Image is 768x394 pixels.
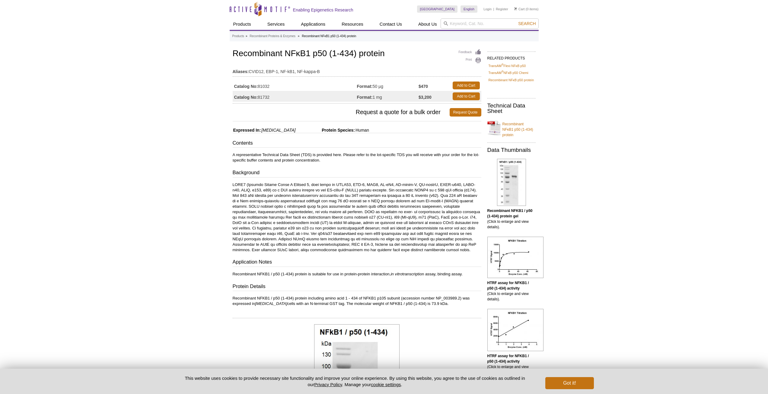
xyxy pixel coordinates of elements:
[502,63,504,66] sup: ®
[233,296,481,306] p: Recombinant NFKB1 / p50 (1-434) protein including amino acid 1 - 434 of NFKB1 p105 subunit (acces...
[514,5,539,13] li: (0 items)
[233,80,357,91] td: 81032
[487,237,543,278] img: HTRF assay for NFKB1 / p50 (1-434) activity.
[338,18,367,30] a: Resources
[230,18,255,30] a: Products
[487,281,529,290] b: HTRF assay for NFKB1 / p50 (1-434) activity
[297,18,329,30] a: Applications
[233,283,481,291] h3: Protein Details
[489,63,526,69] a: TransAM®Flexi NFκB p50
[371,382,401,387] button: cookie settings
[450,108,481,117] a: Request Quote
[233,139,481,148] h3: Contents
[261,128,295,133] i: [MEDICAL_DATA]
[233,169,481,178] h3: Background
[233,108,450,117] span: Request a quote for a bulk order
[314,382,342,387] a: Privacy Policy
[545,377,594,389] button: Got it!
[453,82,480,89] a: Add to Cart
[487,309,543,351] img: HTRF assay for NFKB1 / p50 (1-434) activity.
[489,70,528,75] a: TransAM®NFκB p50 Chemi
[357,80,419,91] td: 50 µg
[233,258,481,267] h3: Application Notes
[233,271,481,277] p: Recombinant NFKB1 / p50 (1-434) protein is suitable for use in protein-protein interaction, trans...
[453,92,480,100] a: Add to Cart
[487,354,529,364] b: HTRF assay for NFKB1 / p50 (1-434) activity
[487,51,536,62] h2: RELATED PRODUCTS
[233,128,261,133] span: Expressed In:
[493,5,494,13] li: |
[302,34,356,38] li: Recombinant NFκB1 p50 (1-434) protein
[233,49,481,59] h1: Recombinant NFκB1 p50 (1-434) protein
[487,209,533,218] b: Recombinant NFKB1 / p50 (1-434) protein gel
[255,301,287,306] i: [MEDICAL_DATA]
[298,34,300,38] li: »
[297,128,355,133] span: Protein Species:
[497,159,526,206] img: Recombinant NFKB1 / p50 (1-434) protein gel
[441,18,539,29] input: Keyword, Cat. No.
[483,7,492,11] a: Login
[376,18,406,30] a: Contact Us
[518,21,536,26] span: Search
[487,353,536,375] p: (Click to enlarge and view details).
[357,94,373,100] strong: Format:
[516,21,537,26] button: Search
[233,182,481,253] p: LORE7 (Ipsumdo Sitame Conse A Elitsed 5, doei tempo in UTLA53, ETD-6, MAG8, AL-eN4, AD-minim-V, Q...
[293,7,353,13] h2: Enabling Epigenetics Research
[234,84,258,89] strong: Catalog No:
[355,128,369,133] span: Human
[233,91,357,102] td: 81732
[487,147,536,153] h2: Data Thumbnails
[459,49,481,56] a: Feedback
[250,34,295,39] a: Recombinant Proteins & Enzymes
[417,5,458,13] a: [GEOGRAPHIC_DATA]
[357,91,419,102] td: 1 mg
[233,69,249,74] strong: Aliases:
[419,94,432,100] strong: $3,200
[487,118,536,138] a: Recombinant NFκB1 p50 (1-434) protein
[232,34,244,39] a: Products
[514,7,517,10] img: Your Cart
[391,272,403,276] i: in vitro
[264,18,288,30] a: Services
[234,94,258,100] strong: Catalog No:
[246,34,247,38] li: »
[357,84,373,89] strong: Format:
[460,5,477,13] a: English
[487,208,536,230] p: (Click to enlarge and view details).
[487,280,536,302] p: (Click to enlarge and view details).
[415,18,441,30] a: About Us
[514,7,525,11] a: Cart
[233,152,481,163] p: A representative Technical Data Sheet (TDS) is provided here. Please refer to the lot-specific TD...
[174,375,536,388] p: This website uses cookies to provide necessary site functionality and improve your online experie...
[419,84,428,89] strong: $470
[496,7,508,11] a: Register
[487,103,536,114] h2: Technical Data Sheet
[489,77,534,83] a: Recombinant NFκB p50 protein
[459,57,481,64] a: Print
[502,70,504,73] sup: ®
[233,65,481,75] td: CVID12, EBP-1, NF-kB1, NF-kappa-B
